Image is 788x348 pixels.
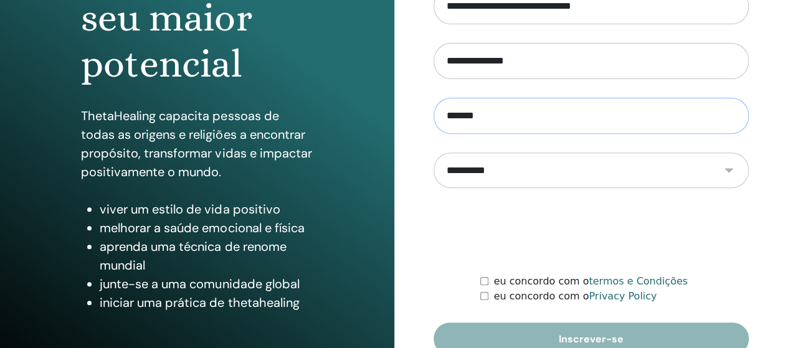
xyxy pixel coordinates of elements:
[100,293,313,312] li: iniciar uma prática de thetahealing
[493,274,687,289] label: eu concordo com o
[100,237,313,275] li: aprenda uma técnica de renome mundial
[100,200,313,219] li: viver um estilo de vida positivo
[100,275,313,293] li: junte-se a uma comunidade global
[81,106,313,181] p: ThetaHealing capacita pessoas de todas as origens e religiões a encontrar propósito, transformar ...
[493,289,657,304] label: eu concordo com o
[589,290,657,302] a: Privacy Policy
[589,275,688,287] a: termos e Condições
[496,207,686,255] iframe: reCAPTCHA
[100,219,313,237] li: melhorar a saúde emocional e física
